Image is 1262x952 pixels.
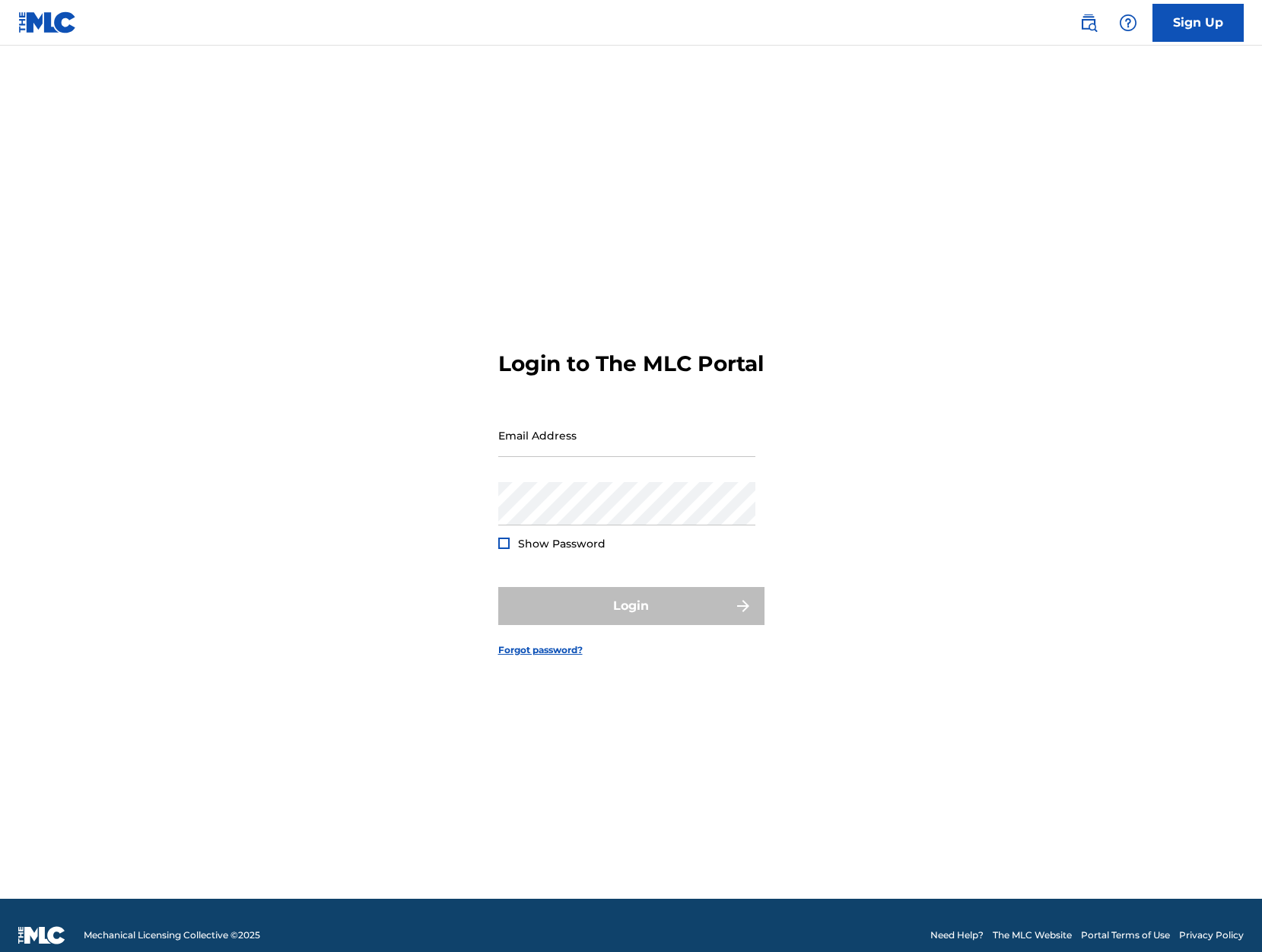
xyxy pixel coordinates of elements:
[993,928,1072,942] a: The MLC Website
[84,928,260,942] span: Mechanical Licensing Collective © 2025
[1152,4,1244,42] a: Sign Up
[1179,928,1244,942] a: Privacy Policy
[518,537,606,551] span: Show Password
[1079,14,1098,32] img: search
[498,351,764,377] h3: Login to The MLC Portal
[18,11,77,33] img: MLC Logo
[930,928,984,942] a: Need Help?
[498,643,583,657] a: Forgot password?
[1119,14,1137,32] img: help
[1113,8,1143,38] div: Help
[1081,928,1170,942] a: Portal Terms of Use
[18,926,65,944] img: logo
[1073,8,1104,38] a: Public Search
